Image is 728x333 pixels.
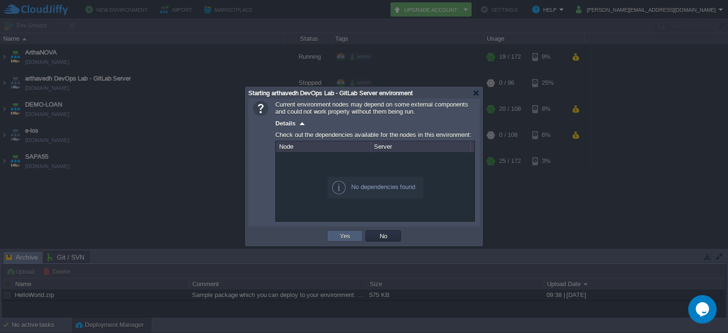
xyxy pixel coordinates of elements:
[275,101,468,115] span: Current environment nodes may depend on some external components and could not work properly with...
[275,129,475,141] div: Check out the dependencies available for the nodes in this environment:
[248,90,413,97] span: Starting arthavedh DevOps Lab - GitLab Server environment
[337,232,353,240] button: Yes
[328,177,423,198] div: No dependencies found
[377,232,390,240] button: No
[688,295,719,324] iframe: chat widget
[277,141,371,152] div: Node
[275,120,296,127] span: Details
[372,141,470,152] div: Server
